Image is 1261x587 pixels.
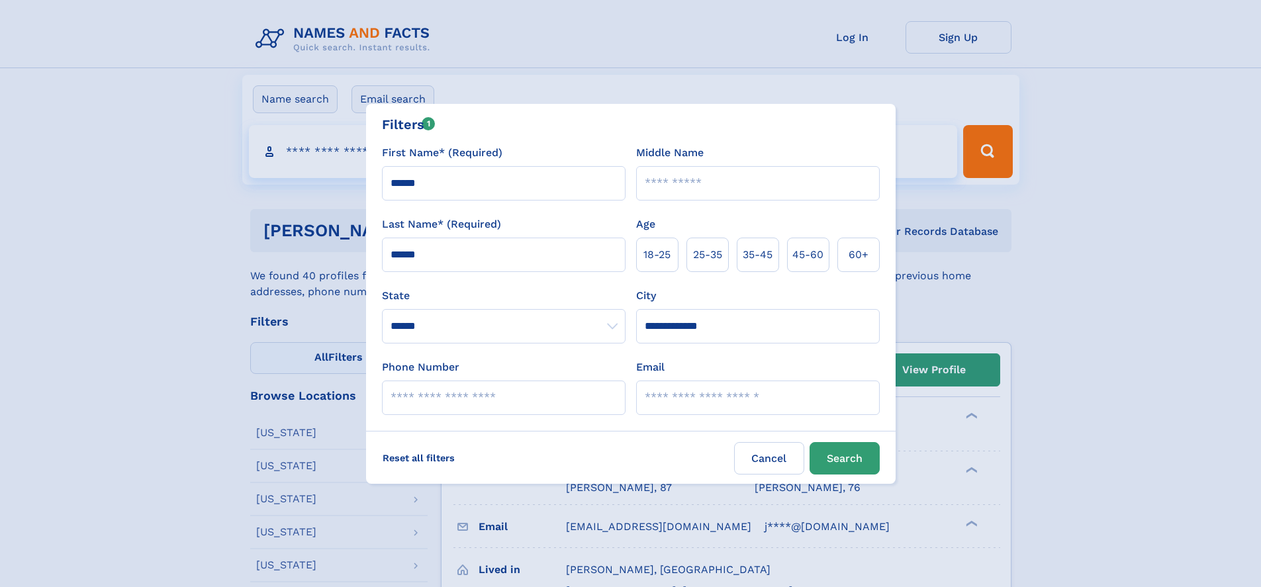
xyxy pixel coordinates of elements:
span: 25‑35 [693,247,722,263]
label: Cancel [734,442,804,474]
label: Last Name* (Required) [382,216,501,232]
span: 18‑25 [643,247,671,263]
label: Email [636,359,665,375]
label: State [382,288,626,304]
label: Age [636,216,655,232]
label: Reset all filters [374,442,463,474]
div: Filters [382,114,436,134]
button: Search [810,442,880,474]
label: Middle Name [636,145,704,161]
label: First Name* (Required) [382,145,502,161]
span: 35‑45 [743,247,772,263]
label: Phone Number [382,359,459,375]
span: 60+ [849,247,868,263]
span: 45‑60 [792,247,823,263]
label: City [636,288,656,304]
